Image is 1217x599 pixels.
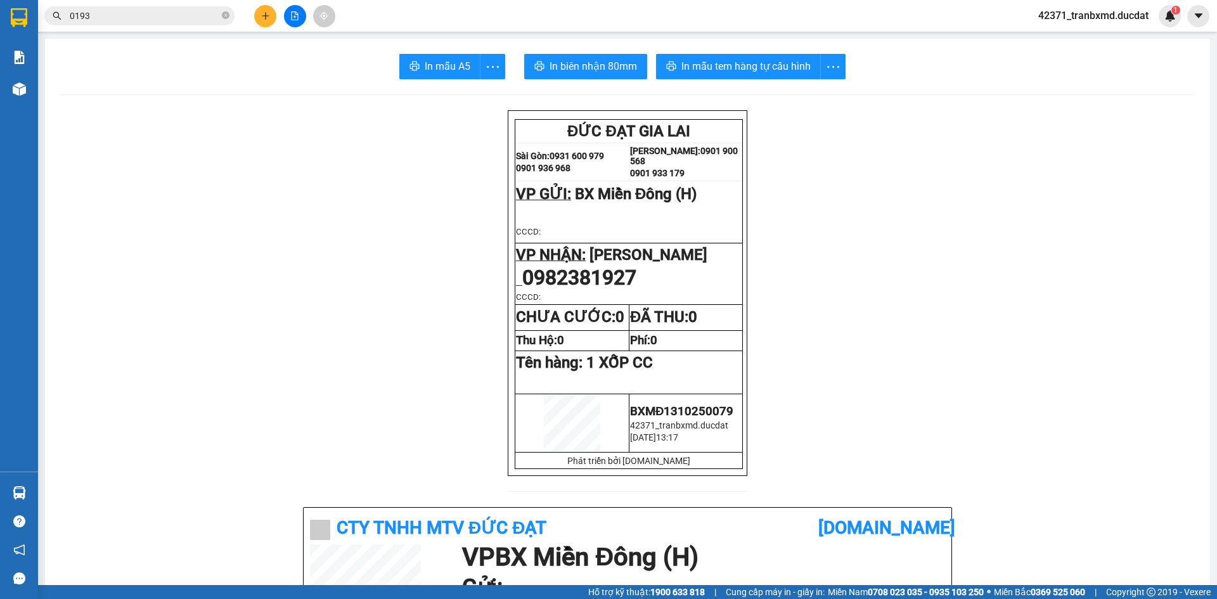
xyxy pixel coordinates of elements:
span: 1 [1173,6,1178,15]
span: question-circle [13,515,25,527]
span: Cung cấp máy in - giấy in: [726,585,825,599]
span: message [13,572,25,584]
strong: 1900 633 818 [650,587,705,597]
span: more [821,59,845,75]
strong: [PERSON_NAME]: [630,146,700,156]
strong: 0901 936 968 [516,163,570,173]
input: Tìm tên, số ĐT hoặc mã đơn [70,9,219,23]
button: aim [313,5,335,27]
img: logo-vxr [11,8,27,27]
span: In biên nhận 80mm [550,58,637,74]
strong: Sài Gòn: [516,151,550,161]
img: solution-icon [13,51,26,64]
h1: VP BX Miền Đông (H) [462,544,939,570]
strong: CHƯA CƯỚC: [516,308,624,326]
button: printerIn biên nhận 80mm [524,54,647,79]
span: search [53,11,61,20]
button: more [820,54,846,79]
span: CCCD: [516,292,541,302]
span: VP NHẬN: [516,246,586,264]
span: BXMĐ1310250079 [630,404,733,418]
img: warehouse-icon [13,82,26,96]
button: printerIn mẫu A5 [399,54,480,79]
span: close-circle [222,10,229,22]
span: 42371_tranbxmd.ducdat [1028,8,1159,23]
span: Tên hàng: [516,354,653,371]
strong: Thu Hộ: [516,333,564,347]
span: 0 [650,333,657,347]
span: In mẫu A5 [425,58,470,74]
img: warehouse-icon [13,486,26,499]
span: 0 [688,308,697,326]
span: Hỗ trợ kỹ thuật: [588,585,705,599]
button: plus [254,5,276,27]
span: copyright [1147,588,1156,596]
span: Miền Bắc [994,585,1085,599]
strong: 0901 933 179 [630,168,685,178]
strong: 0708 023 035 - 0935 103 250 [868,587,984,597]
span: close-circle [222,11,229,19]
span: more [480,59,505,75]
b: CTy TNHH MTV ĐỨC ĐẠT [337,517,546,538]
span: 1 XỐP CC [586,354,653,371]
span: In mẫu tem hàng tự cấu hình [681,58,811,74]
img: icon-new-feature [1164,10,1176,22]
span: file-add [290,11,299,20]
td: Phát triển bởi [DOMAIN_NAME] [515,453,743,469]
strong: 0901 900 568 [630,146,738,166]
button: printerIn mẫu tem hàng tự cấu hình [656,54,821,79]
span: printer [534,61,544,73]
span: CCCD: [516,227,541,236]
sup: 1 [1171,6,1180,15]
span: 0982381927 [522,266,636,290]
button: file-add [284,5,306,27]
strong: 0931 600 979 [550,151,604,161]
span: 0 [615,308,624,326]
b: [DOMAIN_NAME] [818,517,955,538]
span: BX Miền Đông (H) [575,185,697,203]
span: 0 [557,333,564,347]
strong: Phí: [630,333,657,347]
span: aim [319,11,328,20]
strong: ĐÃ THU: [630,308,697,326]
span: 42371_tranbxmd.ducdat [630,420,728,430]
span: printer [666,61,676,73]
span: printer [409,61,420,73]
span: Miền Nam [828,585,984,599]
span: VP GỬI: [516,185,571,203]
strong: 0369 525 060 [1031,587,1085,597]
span: 13:17 [656,432,678,442]
span: | [1095,585,1097,599]
span: [DATE] [630,432,656,442]
span: plus [261,11,270,20]
button: caret-down [1187,5,1209,27]
span: notification [13,544,25,556]
span: | [714,585,716,599]
span: ⚪️ [987,589,991,595]
span: ĐỨC ĐẠT GIA LAI [567,122,690,140]
button: more [480,54,505,79]
span: caret-down [1193,10,1204,22]
span: [PERSON_NAME] [589,246,707,264]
